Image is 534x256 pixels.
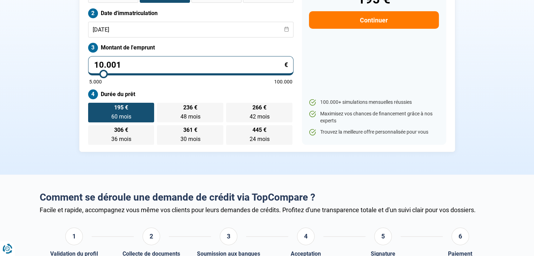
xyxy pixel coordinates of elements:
[297,228,315,245] div: 4
[220,228,237,245] div: 3
[252,127,266,133] span: 445 €
[40,191,495,203] h2: Comment se déroule une demande de crédit via TopCompare ?
[249,113,269,120] span: 42 mois
[88,43,294,53] label: Montant de l'emprunt
[180,113,200,120] span: 48 mois
[183,127,197,133] span: 361 €
[309,129,439,136] li: Trouvez la meilleure offre personnalisée pour vous
[374,228,392,245] div: 5
[88,22,294,38] input: jj/mm/aaaa
[274,79,292,84] span: 100.000
[40,206,495,214] div: Facile et rapide, accompagnez vous même vos clients pour leurs demandes de crédits. Profitez d'un...
[88,8,294,18] label: Date d'immatriculation
[65,228,83,245] div: 1
[114,105,128,110] span: 195 €
[309,110,439,124] li: Maximisez vos chances de financement grâce à nos experts
[88,89,294,99] label: Durée du prêt
[249,136,269,142] span: 24 mois
[111,113,131,120] span: 60 mois
[183,105,197,110] span: 236 €
[111,136,131,142] span: 36 mois
[114,127,128,133] span: 306 €
[180,136,200,142] span: 30 mois
[143,228,160,245] div: 2
[252,105,266,110] span: 266 €
[309,99,439,106] li: 100.000+ simulations mensuelles réussies
[284,62,288,68] span: €
[89,79,102,84] span: 5.000
[309,11,439,29] button: Continuer
[451,228,469,245] div: 6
